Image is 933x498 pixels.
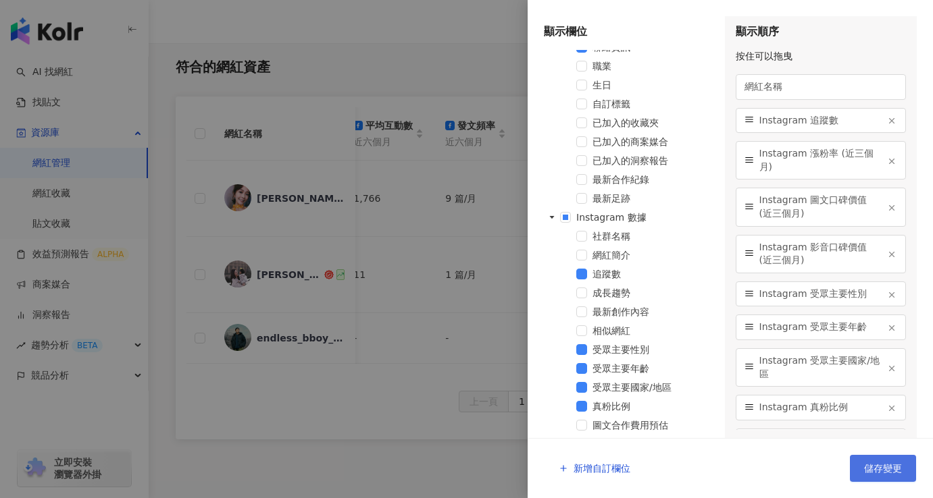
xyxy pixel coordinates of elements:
span: 影音合作費用預估 [592,436,715,452]
div: Instagram 受眾主要性別 [736,281,907,307]
span: 已加入的商案媒合 [592,134,715,150]
span: 受眾主要國家/地區 [592,379,715,395]
span: Instagram 數據 [576,209,715,225]
div: 顯示欄位 [544,24,715,39]
span: 生日 [592,80,611,90]
div: Instagram 追蹤數 [736,108,907,134]
span: 職業 [592,58,715,74]
span: 圖文合作費用預估 [592,420,668,431]
div: Instagram 真粉比例 [736,395,907,420]
span: 自訂標籤 [592,99,630,109]
span: 生日 [592,77,715,93]
span: 受眾主要性別 [592,344,649,355]
span: 網紅簡介 [592,247,715,263]
span: Instagram 受眾主要性別 [759,287,882,301]
div: Instagram 受眾主要國家/地區 [736,348,907,387]
span: 圖文合作費用預估 [592,417,715,433]
span: Instagram 影音口碑價值 (近三個月) [759,241,882,267]
span: 真粉比例 [592,398,715,414]
span: 已加入的收藏夾 [592,115,715,131]
span: 最新合作紀錄 [592,171,715,188]
span: 社群名稱 [592,231,630,242]
span: 最新足跡 [592,190,715,206]
span: 追蹤數 [592,269,621,279]
span: 成長趨勢 [592,285,715,301]
span: Instagram 受眾主要國家/地區 [759,354,882,381]
span: 最新足跡 [592,193,630,204]
span: 網紅名稱 [745,80,898,94]
span: Instagram 真粉比例 [759,401,882,414]
button: 新增自訂欄位 [545,455,645,482]
span: 受眾主要性別 [592,341,715,358]
span: 已加入的收藏夾 [592,117,659,128]
span: Instagram 數據 [576,212,647,223]
span: caret-down [549,214,555,221]
span: 受眾主要年齡 [592,363,649,374]
span: 自訂標籤 [592,96,715,112]
span: 真粉比例 [592,401,630,412]
span: 受眾主要國家/地區 [592,382,672,393]
span: 已加入的洞察報告 [592,155,668,166]
span: 最新合作紀錄 [592,174,649,185]
span: 職業 [592,61,611,72]
span: 已加入的商案媒合 [592,136,668,147]
button: 儲存變更 [850,455,916,482]
span: Instagram 圖文口碑價值 (近三個月) [759,194,882,220]
span: 相似網紅 [592,323,715,339]
div: Instagram 受眾主要年齡 [736,314,907,340]
div: 顯示順序 [736,24,907,39]
div: Instagram 影音口碑價值 (近三個月) [736,235,907,273]
span: 受眾主要年齡 [592,360,715,377]
div: Instagram 圖文口碑價值 (近三個月) [736,188,907,226]
span: 最新創作內容 [592,304,715,320]
span: 成長趨勢 [592,287,630,298]
span: 儲存變更 [864,463,902,474]
div: 按住可以拖曳 [736,50,907,63]
span: 社群名稱 [592,228,715,244]
span: Instagram 追蹤數 [759,114,882,128]
span: 已加入的洞察報告 [592,153,715,169]
span: Instagram 漲粉率 (近三個月) [759,147,882,173]
span: 最新創作內容 [592,306,649,317]
span: 新增自訂欄位 [574,463,630,474]
span: 網紅簡介 [592,250,630,260]
div: 聯絡資訊 [736,428,907,454]
div: Instagram 漲粉率 (近三個月) [736,141,907,179]
span: 追蹤數 [592,266,715,282]
span: 相似網紅 [592,325,630,336]
span: Instagram 受眾主要年齡 [759,321,882,334]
